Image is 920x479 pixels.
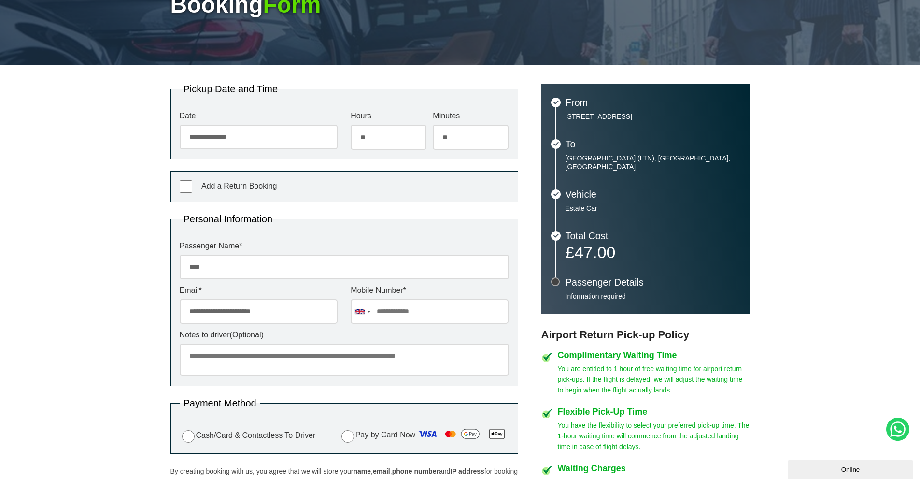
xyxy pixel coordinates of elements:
[180,180,192,193] input: Add a Return Booking
[341,430,354,443] input: Pay by Card Now
[558,464,750,473] h4: Waiting Charges
[566,246,740,259] p: £
[351,112,426,120] label: Hours
[558,407,750,416] h4: Flexible Pick-Up Time
[180,112,338,120] label: Date
[558,363,750,395] p: You are entitled to 1 hour of free waiting time for airport return pick-ups. If the flight is del...
[574,243,615,261] span: 47.00
[566,292,740,301] p: Information required
[180,287,338,294] label: Email
[450,467,484,475] strong: IP address
[558,420,750,452] p: You have the flexibility to select your preferred pick-up time. The 1-hour waiting time will comm...
[180,331,509,339] label: Notes to driver
[392,467,439,475] strong: phone number
[373,467,390,475] strong: email
[353,467,371,475] strong: name
[201,182,277,190] span: Add a Return Booking
[788,458,915,479] iframe: chat widget
[566,231,740,241] h3: Total Cost
[351,300,373,323] div: United Kingdom: +44
[433,112,509,120] label: Minutes
[351,287,509,294] label: Mobile Number
[180,214,277,224] legend: Personal Information
[566,112,740,121] p: [STREET_ADDRESS]
[180,84,282,94] legend: Pickup Date and Time
[566,98,740,107] h3: From
[339,426,509,445] label: Pay by Card Now
[541,329,750,341] h3: Airport Return Pick-up Policy
[182,430,195,443] input: Cash/Card & Contactless To Driver
[180,398,260,408] legend: Payment Method
[558,351,750,360] h4: Complimentary Waiting Time
[180,429,316,443] label: Cash/Card & Contactless To Driver
[566,154,740,171] p: [GEOGRAPHIC_DATA] (LTN), [GEOGRAPHIC_DATA], [GEOGRAPHIC_DATA]
[180,242,509,250] label: Passenger Name
[566,204,740,213] p: Estate Car
[566,139,740,149] h3: To
[566,277,740,287] h3: Passenger Details
[566,189,740,199] h3: Vehicle
[230,331,264,339] span: (Optional)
